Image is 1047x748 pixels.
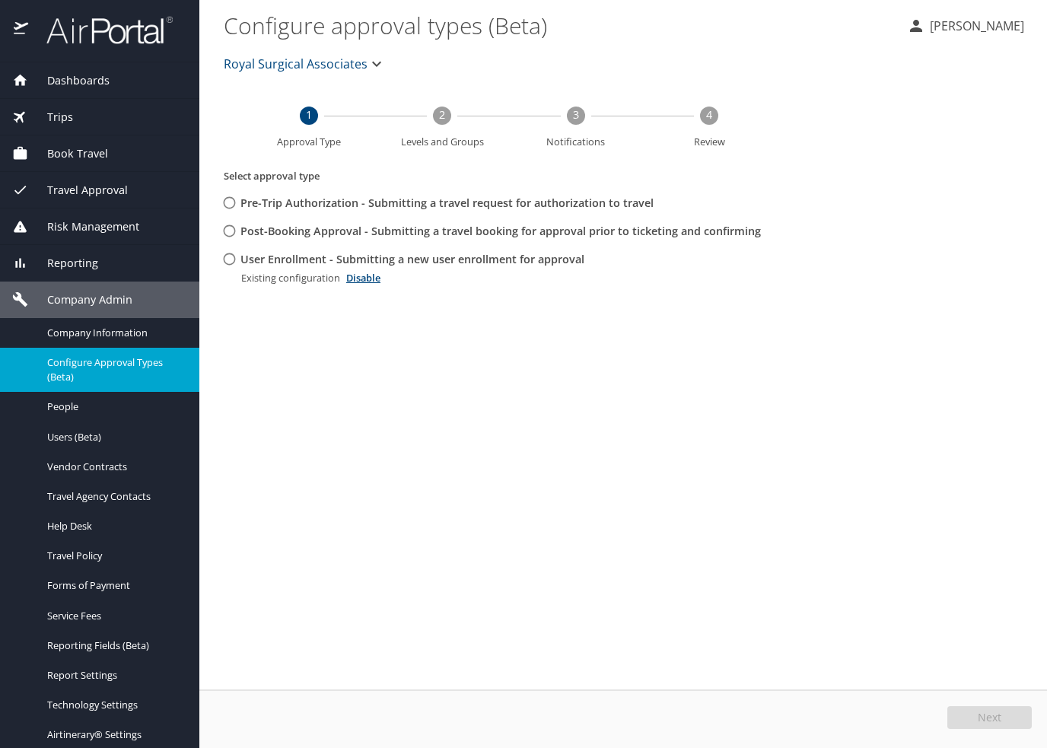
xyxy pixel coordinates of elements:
[28,182,128,199] span: Travel Approval
[706,107,712,122] text: 4
[224,2,895,49] h1: Configure approval types (Beta)
[28,72,110,89] span: Dashboards
[47,668,181,683] span: Report Settings
[925,17,1024,35] p: [PERSON_NAME]
[47,489,181,504] span: Travel Agency Contacts
[248,137,370,147] span: Approval Type
[47,698,181,712] span: Technology Settings
[382,137,504,147] span: Levels and Groups
[47,549,181,563] span: Travel Policy
[240,251,584,268] span: User Enrollment - Submitting a new user enrollment for approval
[901,12,1030,40] button: [PERSON_NAME]
[241,273,773,283] div: Existing configuration
[47,430,181,444] span: Users (Beta)
[47,609,181,623] span: Service Fees
[28,255,98,272] span: Reporting
[306,107,312,122] text: 1
[14,15,30,45] img: icon-airportal.png
[47,519,181,533] span: Help Desk
[224,53,368,75] span: Royal Surgical Associates
[218,49,392,79] button: Royal Surgical Associates
[515,137,637,147] span: Notifications
[649,137,771,147] span: Review
[47,399,181,414] span: People
[47,460,181,474] span: Vendor Contracts
[30,15,173,45] img: airportal-logo.png
[240,195,654,212] span: Pre-Trip Authorization - Submitting a travel request for authorization to travel
[28,218,139,235] span: Risk Management
[240,223,761,240] span: Post-Booking Approval - Submitting a travel booking for approval prior to ticketing and confirming
[28,109,73,126] span: Trips
[224,189,773,291] div: Approval Types
[439,107,445,122] text: 2
[573,107,579,122] text: 3
[346,271,380,285] a: Disable
[28,145,108,162] span: Book Travel
[47,727,181,742] span: Airtinerary® Settings
[47,638,181,653] span: Reporting Fields (Beta)
[224,169,320,183] label: Select approval type
[47,326,181,340] span: Company Information
[47,578,181,593] span: Forms of Payment
[28,291,132,308] span: Company Admin
[47,355,181,384] span: Configure Approval Types (Beta)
